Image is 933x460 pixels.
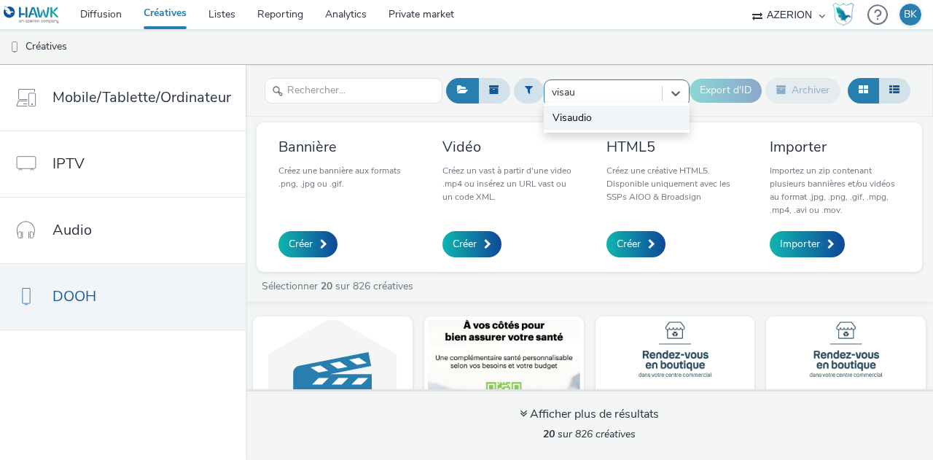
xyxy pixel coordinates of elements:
span: Créer [453,237,477,252]
span: Importer [780,237,820,252]
h3: Importer [770,137,900,157]
input: Rechercher... [265,78,442,104]
a: Créer [278,231,337,257]
span: Créer [289,237,313,252]
span: sur 826 créatives [543,427,636,441]
button: Grille [848,78,879,103]
img: dooh [7,40,22,55]
button: Liste [878,78,910,103]
a: Créer [606,231,665,257]
img: undefined Logo [4,6,60,24]
span: Audio [52,219,92,241]
h3: Vidéo [442,137,573,157]
strong: 20 [321,279,332,293]
a: Créer [442,231,501,257]
div: Afficher plus de résultats [520,406,659,423]
a: Sélectionner sur 826 créatives [260,279,419,293]
span: IPTV [52,153,85,174]
button: Export d'ID [690,79,762,102]
p: Importez un zip contenant plusieurs bannières et/ou vidéos au format .jpg, .png, .gif, .mpg, .mp4... [770,164,900,217]
div: BK [904,4,917,26]
p: Créez une bannière aux formats .png, .jpg ou .gif. [278,164,409,190]
button: Archiver [765,78,840,103]
p: Créez une créative HTML5. Disponible uniquement avec les SSPs AIOO & Broadsign [606,164,737,203]
p: Créez un vast à partir d'une video .mp4 ou insérez un URL vast ou un code XML. [442,164,573,203]
img: Hawk Academy [832,3,854,26]
h3: HTML5 [606,137,737,157]
h3: Bannière [278,137,409,157]
a: Importer [770,231,845,257]
strong: 20 [543,427,555,441]
a: Hawk Academy [832,3,860,26]
span: Visaudio [553,111,592,125]
span: DOOH [52,286,96,307]
span: Créer [617,237,641,252]
span: Mobile/Tablette/Ordinateur [52,87,231,108]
